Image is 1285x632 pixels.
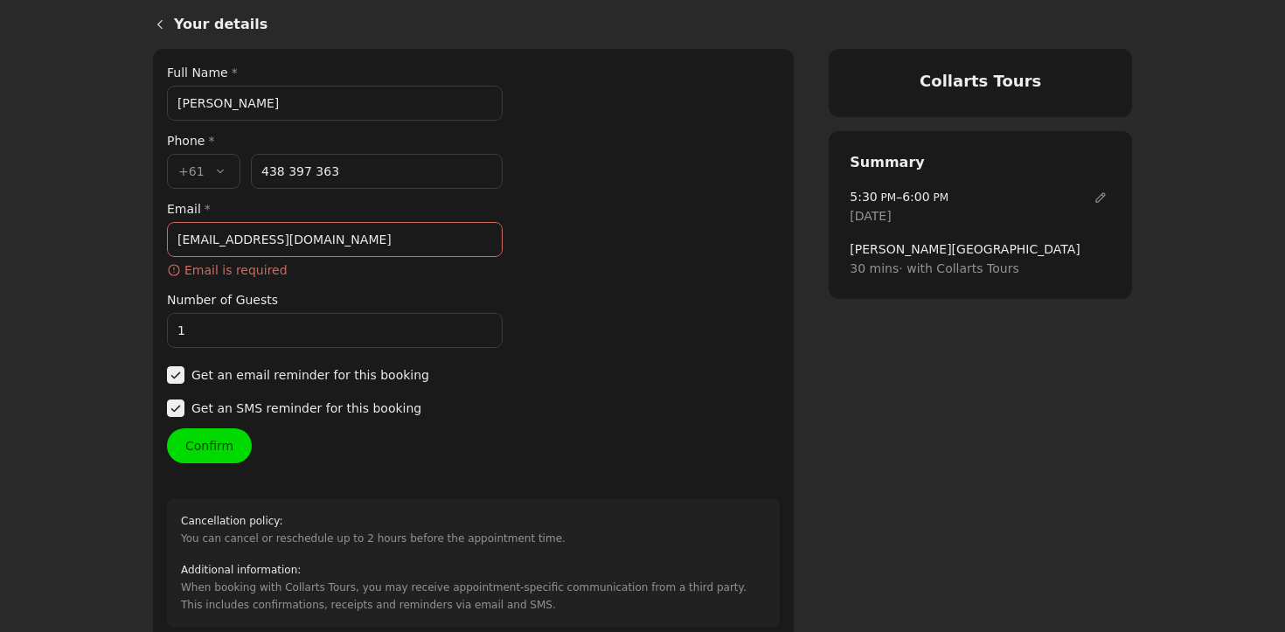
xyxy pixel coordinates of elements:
span: PM [878,191,896,204]
span: ​ [1090,187,1111,208]
a: Back [139,3,174,45]
h2: Summary [850,152,1111,173]
span: ​ [167,260,181,280]
button: +61 [167,154,240,189]
h1: Your details [174,14,1132,35]
span: [PERSON_NAME][GEOGRAPHIC_DATA] [850,240,1111,259]
span: Email is required [184,260,503,280]
span: 30 mins · with Collarts Tours [850,259,1111,278]
span: ​ [167,365,184,385]
label: Number of Guests [167,290,503,309]
button: Confirm [167,428,252,463]
span: Get an SMS reminder for this booking [191,399,421,418]
div: Phone [167,131,503,150]
span: [DATE] [850,206,891,226]
label: Full Name [167,63,503,82]
button: Edit date and time [1090,187,1111,208]
span: Get an email reminder for this booking [191,365,429,385]
span: 6:00 [902,190,929,204]
h2: Cancellation policy : [181,512,566,530]
h2: Additional information : [181,561,766,579]
span: PM [930,191,948,204]
div: When booking with Collarts Tours, you may receive appointment-specific communication from a third... [181,561,766,614]
span: – [850,187,948,206]
label: Email [167,199,503,219]
span: 5:30 [850,190,877,204]
h4: Collarts Tours [850,70,1111,93]
div: You can cancel or reschedule up to 2 hours before the appointment time. [181,512,566,547]
span: ​ [167,399,184,418]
